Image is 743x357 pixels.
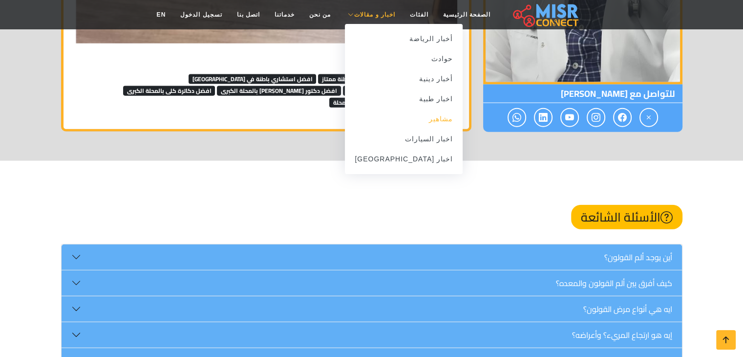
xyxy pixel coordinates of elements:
[436,5,498,24] a: الصفحة الرئيسية
[483,85,682,103] span: للتواصل مع [PERSON_NAME]
[217,86,341,96] span: افضل دكتور [PERSON_NAME] بالمحلة الكبرى
[302,5,338,24] a: من نحن
[318,71,371,86] a: دكتور باطنة ممتاز
[354,10,395,19] span: اخبار و مقالات
[338,5,403,24] a: اخبار و مقالات
[123,86,215,96] span: افضل دكاترة كلى بالمحلة الكبرى
[403,5,436,24] a: الفئات
[343,83,457,97] a: اقرب دكتور [PERSON_NAME] من موقعي
[62,322,682,348] button: إيه هو ارتجاع المريء؟ وأعراضه؟
[345,29,463,49] a: أخبار الرياضة
[345,109,463,129] a: مشاهير
[329,94,457,109] a: دكتور [PERSON_NAME] بالتأمين الصحي المحلة
[62,270,682,296] button: كيف أفرق بين ألم القولون والمعده؟
[345,89,463,109] a: اخبار طبية
[173,5,229,24] a: تسجيل الدخول
[149,5,173,24] a: EN
[267,5,302,24] a: خدماتنا
[217,83,341,97] a: افضل دكتور [PERSON_NAME] بالمحلة الكبرى
[230,5,267,24] a: اتصل بنا
[329,98,457,108] span: دكتور [PERSON_NAME] بالتأمين الصحي المحلة
[345,149,463,169] a: اخبار [GEOGRAPHIC_DATA]
[513,2,578,27] img: main.misr_connect
[343,86,457,96] span: اقرب دكتور [PERSON_NAME] من موقعي
[123,83,215,97] a: افضل دكاترة كلى بالمحلة الكبرى
[189,71,317,86] a: افضل استشاري باطنة في [GEOGRAPHIC_DATA]
[571,205,682,229] h2: الأسئلة الشائعة
[62,245,682,270] button: أين يوجد ألم القولون؟
[62,296,682,322] button: ايه هي أنواع مرض القولون؟
[318,74,371,84] span: دكتور باطنة ممتاز
[345,69,463,89] a: أخبار دينية
[345,49,463,69] a: حوادث
[345,129,463,149] a: اخبار السيارات
[189,74,317,84] span: افضل استشاري باطنة في [GEOGRAPHIC_DATA]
